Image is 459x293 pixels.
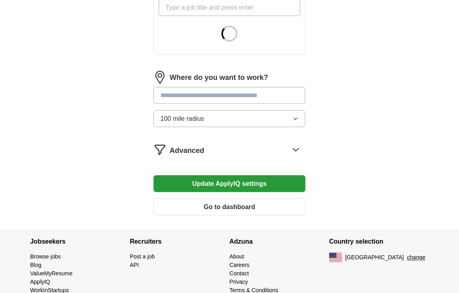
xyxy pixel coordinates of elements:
[30,279,50,285] a: ApplyIQ
[30,271,73,277] a: ValueMyResume
[160,114,204,124] span: 100 mile radius
[30,254,61,260] a: Browse jobs
[154,110,305,127] button: 100 mile radius
[229,271,249,277] a: Contact
[345,254,404,262] span: [GEOGRAPHIC_DATA]
[170,145,204,156] span: Advanced
[329,253,342,262] img: US flag
[154,71,166,84] img: location.png
[329,230,429,253] h4: Country selection
[229,262,250,269] a: Careers
[154,199,305,216] button: Go to dashboard
[229,279,248,285] a: Privacy
[154,175,305,192] button: Update ApplyIQ settings
[130,262,139,269] a: API
[30,262,41,269] a: Blog
[154,143,166,156] img: filter
[407,254,426,262] button: change
[130,254,155,260] a: Post a job
[229,254,244,260] a: About
[170,72,268,83] label: Where do you want to work?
